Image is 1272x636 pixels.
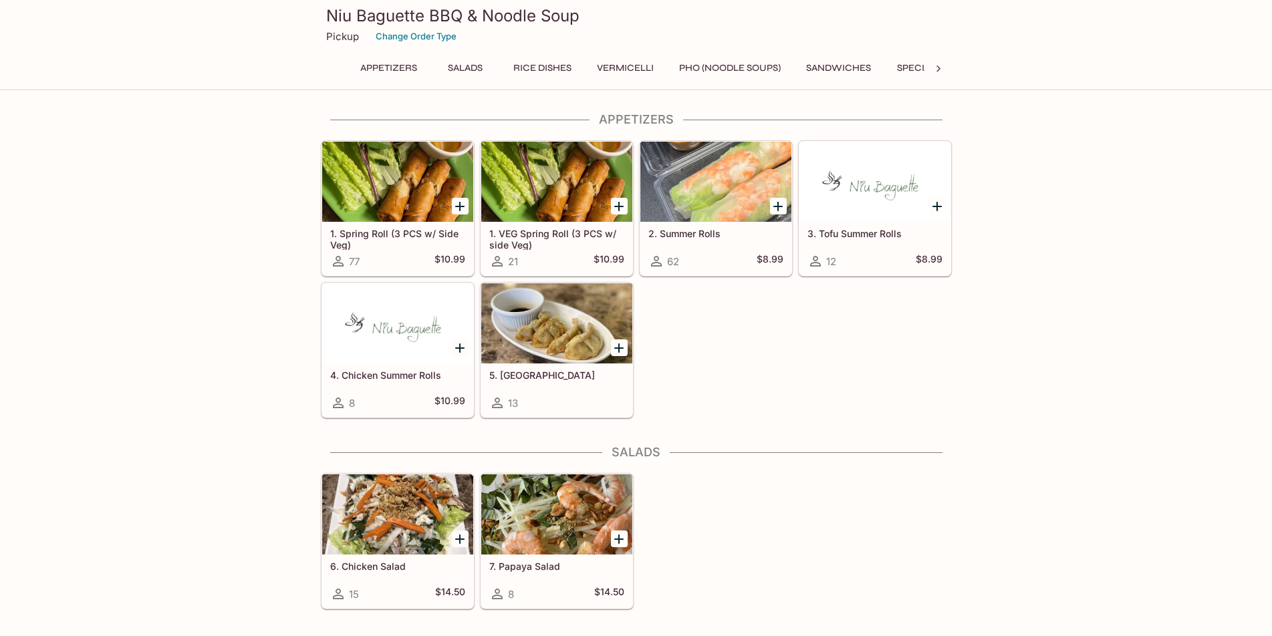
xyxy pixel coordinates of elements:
[326,5,946,26] h3: Niu Baguette BBQ & Noodle Soup
[452,530,469,547] button: Add 6. Chicken Salad
[434,395,465,411] h5: $10.99
[330,369,465,381] h5: 4. Chicken Summer Rolls
[611,339,628,356] button: Add 5. Gyoza
[667,255,679,268] span: 62
[434,253,465,269] h5: $10.99
[330,228,465,250] h5: 1. Spring Roll (3 PCS w/ Side Veg)
[481,474,633,609] a: 7. Papaya Salad8$14.50
[322,474,473,554] div: 6. Chicken Salad
[322,283,474,418] a: 4. Chicken Summer Rolls8$10.99
[648,228,783,239] h5: 2. Summer Rolls
[640,142,791,222] div: 2. Summer Rolls
[481,283,632,363] div: 5. Gyoza
[799,59,878,77] button: Sandwiches
[770,198,787,214] button: Add 2. Summer Rolls
[889,59,949,77] button: Specials
[353,59,424,77] button: Appetizers
[640,141,792,276] a: 2. Summer Rolls62$8.99
[326,30,359,43] p: Pickup
[757,253,783,269] h5: $8.99
[508,255,518,268] span: 21
[506,59,579,77] button: Rice Dishes
[929,198,946,214] button: Add 3. Tofu Summer Rolls
[321,112,952,127] h4: Appetizers
[508,397,518,410] span: 13
[481,474,632,554] div: 7. Papaya Salad
[321,445,952,460] h4: Salads
[489,369,624,381] h5: 5. [GEOGRAPHIC_DATA]
[435,586,465,602] h5: $14.50
[611,198,628,214] button: Add 1. VEG Spring Roll (3 PCS w/ side Veg)
[594,253,624,269] h5: $10.99
[322,474,474,609] a: 6. Chicken Salad15$14.50
[489,561,624,572] h5: 7. Papaya Salad
[481,283,633,418] a: 5. [GEOGRAPHIC_DATA]13
[481,142,632,222] div: 1. VEG Spring Roll (3 PCS w/ side Veg)
[322,142,473,222] div: 1. Spring Roll (3 PCS w/ Side Veg)
[916,253,942,269] h5: $8.99
[452,198,469,214] button: Add 1. Spring Roll (3 PCS w/ Side Veg)
[594,586,624,602] h5: $14.50
[489,228,624,250] h5: 1. VEG Spring Roll (3 PCS w/ side Veg)
[435,59,495,77] button: Salads
[672,59,788,77] button: Pho (Noodle Soups)
[370,26,463,47] button: Change Order Type
[322,283,473,363] div: 4. Chicken Summer Rolls
[349,255,360,268] span: 77
[799,141,951,276] a: 3. Tofu Summer Rolls12$8.99
[452,339,469,356] button: Add 4. Chicken Summer Rolls
[807,228,942,239] h5: 3. Tofu Summer Rolls
[349,397,355,410] span: 8
[508,588,514,601] span: 8
[590,59,661,77] button: Vermicelli
[322,141,474,276] a: 1. Spring Roll (3 PCS w/ Side Veg)77$10.99
[349,588,359,601] span: 15
[611,530,628,547] button: Add 7. Papaya Salad
[481,141,633,276] a: 1. VEG Spring Roll (3 PCS w/ side Veg)21$10.99
[330,561,465,572] h5: 6. Chicken Salad
[826,255,836,268] span: 12
[799,142,950,222] div: 3. Tofu Summer Rolls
